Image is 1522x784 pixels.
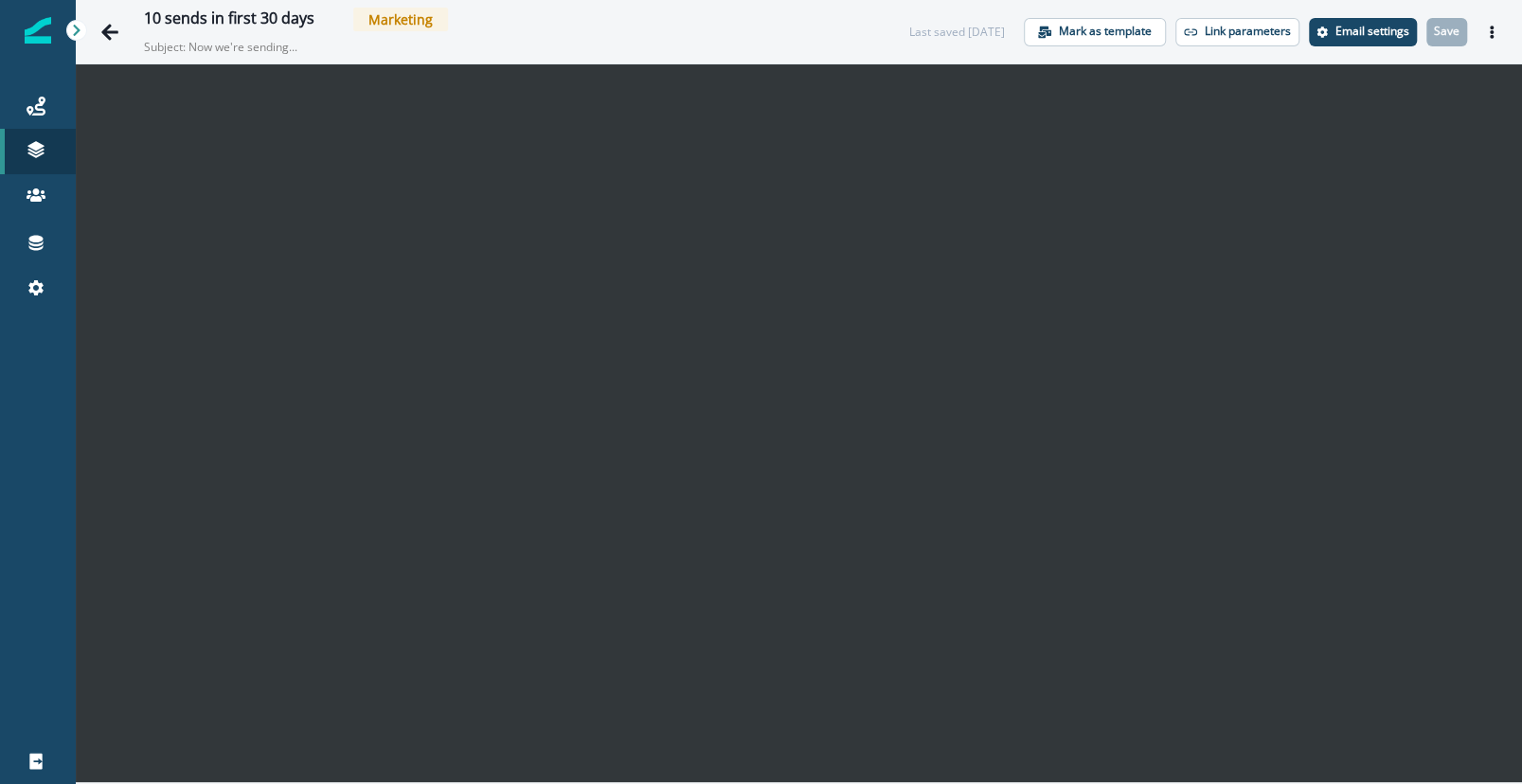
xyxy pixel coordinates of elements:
button: Link parameters [1175,18,1299,46]
p: Link parameters [1205,25,1291,38]
button: Go back [91,13,129,51]
button: Mark as template [1024,18,1166,46]
span: Marketing [353,8,448,31]
button: Save [1426,18,1467,46]
button: Actions [1477,18,1507,46]
p: Subject: Now we're sending... [144,31,333,56]
img: Inflection [25,17,51,44]
button: Settings [1309,18,1417,46]
p: Save [1434,25,1459,38]
p: Email settings [1335,25,1409,38]
div: Last saved [DATE] [909,24,1005,41]
div: 10 sends in first 30 days [144,9,314,30]
p: Mark as template [1059,25,1152,38]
